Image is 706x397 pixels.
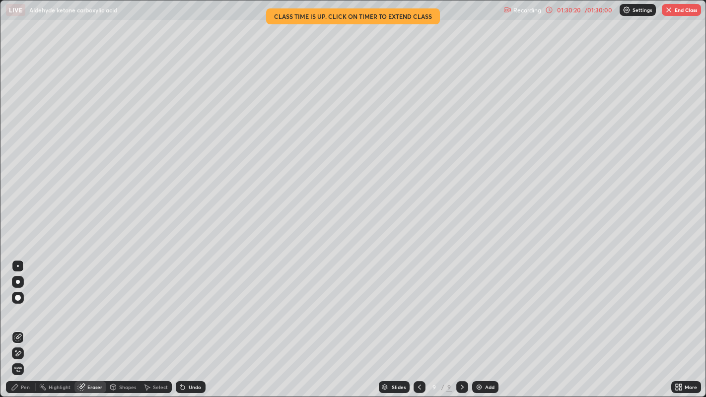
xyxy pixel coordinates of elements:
[685,385,697,390] div: More
[9,6,22,14] p: LIVE
[446,383,452,392] div: 9
[29,6,117,14] p: Aldehyde ketone carboxylic acid
[87,385,102,390] div: Eraser
[21,385,30,390] div: Pen
[633,7,652,12] p: Settings
[623,6,631,14] img: class-settings-icons
[441,384,444,390] div: /
[662,4,701,16] button: End Class
[392,385,406,390] div: Slides
[485,385,494,390] div: Add
[513,6,541,14] p: Recording
[555,7,583,13] div: 01:30:20
[49,385,71,390] div: Highlight
[153,385,168,390] div: Select
[12,366,23,372] span: Erase all
[475,383,483,391] img: add-slide-button
[583,7,614,13] div: / 01:30:00
[665,6,673,14] img: end-class-cross
[189,385,201,390] div: Undo
[429,384,439,390] div: 9
[503,6,511,14] img: recording.375f2c34.svg
[119,385,136,390] div: Shapes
